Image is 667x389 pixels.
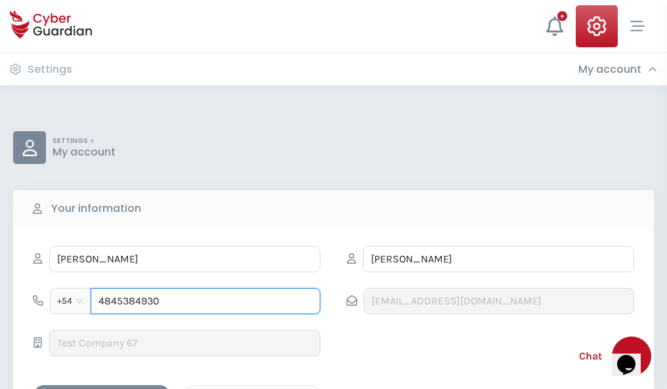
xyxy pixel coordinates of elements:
b: Your information [51,201,141,216]
p: My account [53,146,116,159]
span: Chat [579,348,602,364]
p: SETTINGS > [53,136,116,146]
iframe: chat widget [612,337,654,376]
span: +54 [57,291,84,311]
h3: My account [578,63,641,76]
div: My account [578,63,657,76]
h3: Settings [28,63,72,76]
div: + [557,11,567,21]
